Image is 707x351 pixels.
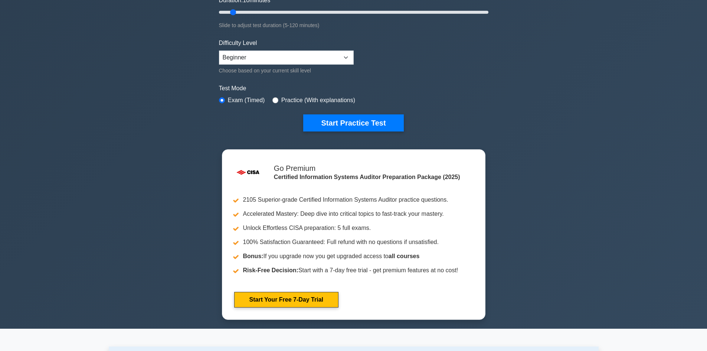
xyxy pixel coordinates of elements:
[219,21,488,30] div: Slide to adjust test duration (5-120 minutes)
[234,292,338,308] a: Start Your Free 7-Day Trial
[303,114,403,131] button: Start Practice Test
[219,84,488,93] label: Test Mode
[219,39,257,48] label: Difficulty Level
[281,96,355,105] label: Practice (With explanations)
[219,66,354,75] div: Choose based on your current skill level
[228,96,265,105] label: Exam (Timed)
